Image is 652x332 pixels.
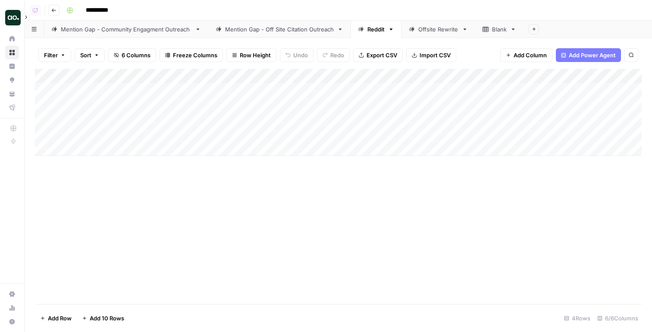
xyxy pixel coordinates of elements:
a: Flightpath [5,101,19,115]
button: Redo [317,48,350,62]
button: Add Column [500,48,552,62]
span: Import CSV [420,51,451,59]
span: Sort [80,51,91,59]
a: Home [5,32,19,46]
span: Add 10 Rows [90,314,124,323]
a: Your Data [5,87,19,101]
span: Export CSV [367,51,397,59]
a: Usage [5,301,19,315]
span: Add Row [48,314,72,323]
span: Filter [44,51,58,59]
a: Mention Gap - Community Engagment Outreach [44,21,208,38]
button: Sort [75,48,105,62]
span: Add Power Agent [569,51,616,59]
img: Dillon Test Logo [5,10,21,25]
a: Settings [5,287,19,301]
span: Row Height [240,51,271,59]
span: Undo [293,51,308,59]
button: Export CSV [353,48,403,62]
span: 6 Columns [122,51,150,59]
button: Freeze Columns [160,48,223,62]
a: Blank [475,21,523,38]
button: 6 Columns [108,48,156,62]
span: Redo [330,51,344,59]
button: Add Row [35,311,77,325]
a: Mention Gap - Off Site Citation Outreach [208,21,351,38]
a: Browse [5,46,19,59]
span: Add Column [514,51,547,59]
div: Offsite Rewrite [418,25,458,34]
a: Reddit [351,21,401,38]
a: Offsite Rewrite [401,21,475,38]
div: 4 Rows [561,311,594,325]
div: Reddit [367,25,385,34]
button: Undo [280,48,313,62]
button: Add 10 Rows [77,311,129,325]
button: Workspace: Dillon Test [5,7,19,28]
div: 6/6 Columns [594,311,642,325]
div: Mention Gap - Community Engagment Outreach [61,25,191,34]
button: Filter [38,48,71,62]
button: Help + Support [5,315,19,329]
a: Insights [5,59,19,73]
button: Add Power Agent [556,48,621,62]
button: Import CSV [406,48,456,62]
div: Mention Gap - Off Site Citation Outreach [225,25,334,34]
a: Opportunities [5,73,19,87]
button: Row Height [226,48,276,62]
span: Freeze Columns [173,51,217,59]
div: Blank [492,25,507,34]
